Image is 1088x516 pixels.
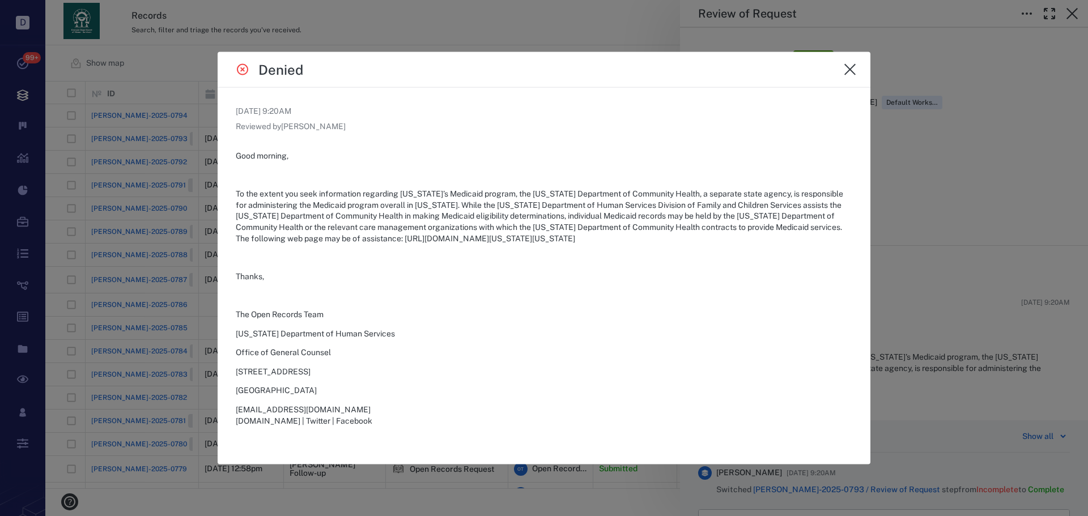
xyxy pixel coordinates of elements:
[25,8,49,18] span: Help
[236,121,852,133] p: Reviewed by [PERSON_NAME]
[236,366,852,377] p: [STREET_ADDRESS]
[236,385,852,396] p: [GEOGRAPHIC_DATA]
[236,309,852,321] p: The Open Records Team
[236,105,852,117] p: [DATE] 9:20AM
[236,328,852,339] p: [US_STATE] Department of Human Services
[236,347,852,359] p: Office of General Counsel
[258,61,303,78] h4: Denied
[236,404,852,427] p: [EMAIL_ADDRESS][DOMAIN_NAME] [DOMAIN_NAME] | Twitter | Facebook
[236,189,852,244] p: To the extent you seek information regarding [US_STATE]’s Medicaid program, the [US_STATE] Depart...
[236,151,852,162] p: Good morning,
[9,9,362,19] body: Rich Text Area. Press ALT-0 for help.
[839,58,861,80] button: close
[236,271,852,282] p: Thanks,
